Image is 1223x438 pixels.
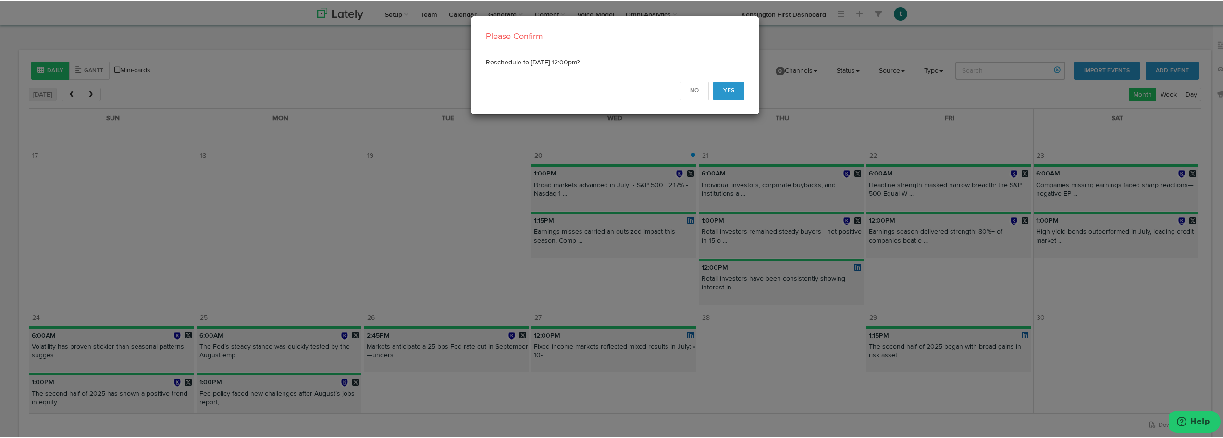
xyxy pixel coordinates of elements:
iframe: Opens a widget where you can find more information [1169,409,1221,433]
button: Yes [713,80,744,99]
h4: Please Confirm [486,29,744,42]
button: No [680,80,709,99]
div: Reschedule to [DATE] 12:00pm? [471,49,759,73]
